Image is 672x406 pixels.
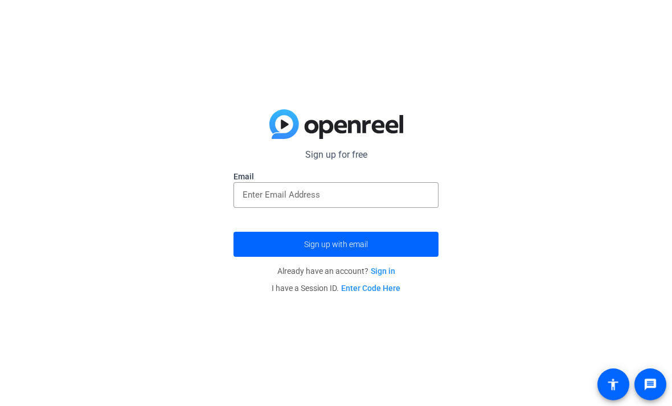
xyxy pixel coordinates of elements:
label: Email [233,171,439,182]
input: Enter Email Address [243,188,429,202]
mat-icon: accessibility [607,378,620,391]
mat-icon: message [644,378,657,391]
span: Already have an account? [277,266,395,276]
button: Sign up with email [233,232,439,257]
p: Sign up for free [233,148,439,162]
span: I have a Session ID. [272,284,400,293]
a: Enter Code Here [341,284,400,293]
img: blue-gradient.svg [269,109,403,139]
a: Sign in [371,266,395,276]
